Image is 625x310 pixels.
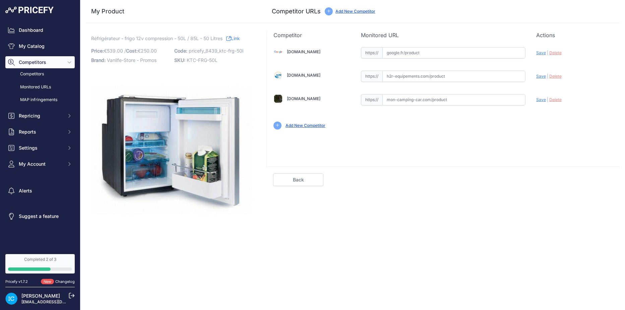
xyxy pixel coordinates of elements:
[335,9,375,14] a: Add New Competitor
[5,7,54,13] img: Pricefy Logo
[91,46,170,56] p: €
[91,57,106,63] span: Brand:
[361,94,382,105] span: https://
[382,47,525,59] input: google.fr/product
[5,158,75,170] button: My Account
[5,126,75,138] button: Reports
[536,97,546,102] span: Save
[21,299,91,304] a: [EMAIL_ADDRESS][DOMAIN_NAME]
[5,142,75,154] button: Settings
[174,57,185,63] span: SKU:
[5,68,75,80] a: Competitors
[8,257,72,262] div: Completed 2 of 3
[124,48,157,54] span: / €
[287,73,320,78] a: [DOMAIN_NAME]
[273,173,323,186] a: Back
[19,145,63,151] span: Settings
[361,31,525,39] p: Monitored URL
[5,110,75,122] button: Repricing
[107,48,123,54] span: 539.00
[91,34,223,43] span: Réfrigérateur - frigo 12v compression - 50L / 85L - 50 Litres
[19,161,63,167] span: My Account
[286,123,325,128] a: Add New Competitor
[5,81,75,93] a: Monitored URLs
[536,74,546,79] span: Save
[5,254,75,274] a: Completed 2 of 3
[382,71,525,82] input: h2r-equipements.com/product
[19,112,63,119] span: Repricing
[547,50,548,55] span: |
[91,48,104,54] span: Price:
[547,74,548,79] span: |
[287,96,320,101] a: [DOMAIN_NAME]
[126,48,138,54] span: Cost:
[91,7,253,16] h3: My Product
[5,94,75,106] a: MAP infringements
[536,31,613,39] p: Actions
[5,279,28,285] div: Pricefy v1.7.2
[549,50,562,55] span: Delete
[189,48,243,54] span: pricefy_8439_ktc-frg-50l
[141,48,157,54] span: 250.00
[287,49,320,54] a: [DOMAIN_NAME]
[107,57,157,63] span: Vanlife-Store - Promos
[226,34,240,43] a: Link
[187,57,217,63] span: KTC-FRG-50L
[41,279,54,285] span: New
[5,24,75,246] nav: Sidebar
[5,185,75,197] a: Alerts
[361,47,382,59] span: https://
[361,71,382,82] span: https://
[21,293,60,299] a: [PERSON_NAME]
[19,59,63,66] span: Competitors
[273,31,350,39] p: Competitor
[5,210,75,222] a: Suggest a feature
[549,74,562,79] span: Delete
[5,40,75,52] a: My Catalog
[382,94,525,105] input: mon-camping-car.com/product
[5,24,75,36] a: Dashboard
[55,279,75,284] a: Changelog
[174,48,187,54] span: Code:
[536,50,546,55] span: Save
[547,97,548,102] span: |
[272,7,321,16] h3: Competitor URLs
[549,97,562,102] span: Delete
[19,129,63,135] span: Reports
[5,56,75,68] button: Competitors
